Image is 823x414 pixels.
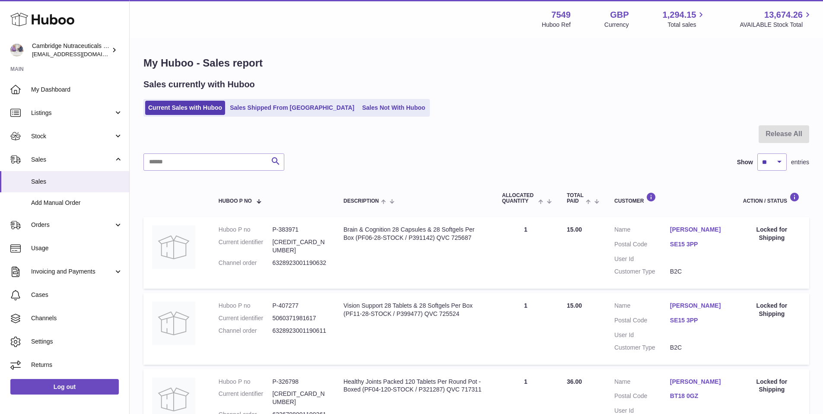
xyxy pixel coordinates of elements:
[614,240,670,251] dt: Postal Code
[670,392,726,400] a: BT18 0GZ
[32,42,110,58] div: Cambridge Nutraceuticals Ltd
[219,226,273,234] dt: Huboo P no
[145,101,225,115] a: Current Sales with Huboo
[764,9,803,21] span: 13,674.26
[219,259,273,267] dt: Channel order
[614,392,670,402] dt: Postal Code
[343,198,379,204] span: Description
[31,291,123,299] span: Cases
[31,361,123,369] span: Returns
[614,255,670,263] dt: User Id
[31,314,123,322] span: Channels
[343,226,485,242] div: Brain & Cognition 28 Capsules & 28 Softgels Per Box (PF06-28-STOCK / P391142) QVC 725687
[272,378,326,386] dd: P-326798
[667,21,706,29] span: Total sales
[272,226,326,234] dd: P-383971
[219,198,252,204] span: Huboo P no
[542,21,571,29] div: Huboo Ref
[343,378,485,394] div: Healthy Joints Packed 120 Tablets Per Round Pot - Boxed (PF04-120-STOCK / P321287) QVC 717311
[152,226,195,269] img: no-photo.jpg
[219,314,273,322] dt: Current identifier
[272,327,326,335] dd: 6328923001190611
[31,268,114,276] span: Invoicing and Payments
[31,109,114,117] span: Listings
[663,9,696,21] span: 1,294.15
[10,379,119,395] a: Log out
[670,268,726,276] dd: B2C
[143,56,809,70] h1: My Huboo - Sales report
[143,79,255,90] h2: Sales currently with Huboo
[343,302,485,318] div: Vision Support 28 Tablets & 28 Softgels Per Box (PF11-28-STOCK / P399477) QVC 725524
[743,378,801,394] div: Locked for Shipping
[31,199,123,207] span: Add Manual Order
[502,193,536,204] span: ALLOCATED Quantity
[614,378,670,388] dt: Name
[614,331,670,339] dt: User Id
[743,192,801,204] div: Action / Status
[743,226,801,242] div: Locked for Shipping
[567,226,582,233] span: 15.00
[31,132,114,140] span: Stock
[670,344,726,352] dd: B2C
[31,178,123,186] span: Sales
[272,314,326,322] dd: 5060371981617
[614,226,670,236] dt: Name
[567,193,584,204] span: Total paid
[670,226,726,234] a: [PERSON_NAME]
[32,51,127,57] span: [EMAIL_ADDRESS][DOMAIN_NAME]
[604,21,629,29] div: Currency
[272,238,326,255] dd: [CREDIT_CARD_NUMBER]
[272,390,326,406] dd: [CREDIT_CARD_NUMBER]
[219,327,273,335] dt: Channel order
[610,9,629,21] strong: GBP
[31,221,114,229] span: Orders
[152,302,195,345] img: no-photo.jpg
[670,302,726,310] a: [PERSON_NAME]
[740,21,813,29] span: AVAILABLE Stock Total
[670,316,726,325] a: SE15 3PP
[614,344,670,352] dt: Customer Type
[219,378,273,386] dt: Huboo P no
[219,302,273,310] dt: Huboo P no
[493,293,558,365] td: 1
[10,44,23,57] img: qvc@camnutra.com
[614,316,670,327] dt: Postal Code
[670,240,726,248] a: SE15 3PP
[551,9,571,21] strong: 7549
[737,158,753,166] label: Show
[31,338,123,346] span: Settings
[359,101,428,115] a: Sales Not With Huboo
[614,302,670,312] dt: Name
[272,259,326,267] dd: 6328923001190632
[614,268,670,276] dt: Customer Type
[493,217,558,289] td: 1
[219,238,273,255] dt: Current identifier
[614,192,726,204] div: Customer
[740,9,813,29] a: 13,674.26 AVAILABLE Stock Total
[567,378,582,385] span: 36.00
[31,244,123,252] span: Usage
[227,101,357,115] a: Sales Shipped From [GEOGRAPHIC_DATA]
[219,390,273,406] dt: Current identifier
[31,86,123,94] span: My Dashboard
[791,158,809,166] span: entries
[663,9,706,29] a: 1,294.15 Total sales
[567,302,582,309] span: 15.00
[743,302,801,318] div: Locked for Shipping
[670,378,726,386] a: [PERSON_NAME]
[31,156,114,164] span: Sales
[272,302,326,310] dd: P-407277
